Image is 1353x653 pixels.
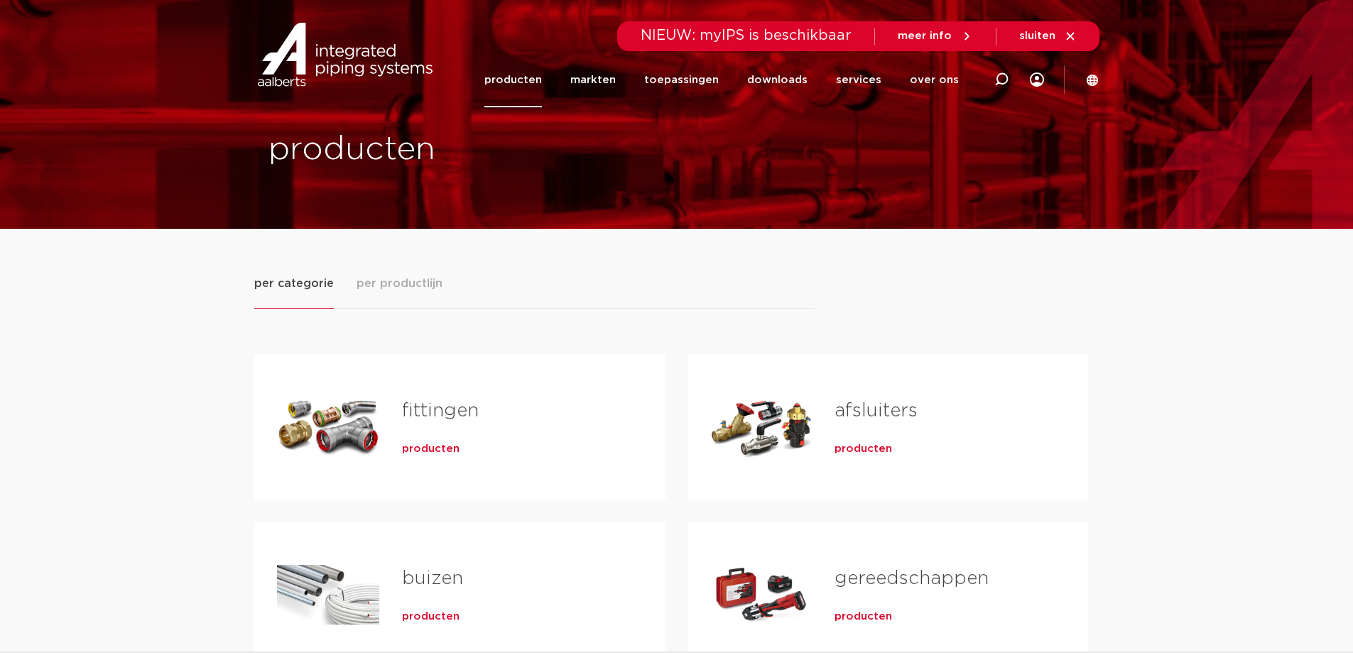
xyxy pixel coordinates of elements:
[898,30,973,43] a: meer info
[484,53,542,107] a: producten
[1019,31,1055,41] span: sluiten
[644,53,719,107] a: toepassingen
[402,442,460,456] a: producten
[641,28,852,43] span: NIEUW: myIPS is beschikbaar
[835,442,892,456] a: producten
[402,569,463,588] a: buizen
[268,127,670,173] h1: producten
[910,53,959,107] a: over ons
[570,53,616,107] a: markten
[835,401,918,420] a: afsluiters
[254,275,334,292] span: per categorie
[836,53,881,107] a: services
[747,53,808,107] a: downloads
[484,53,959,107] nav: Menu
[1019,30,1077,43] a: sluiten
[835,569,989,588] a: gereedschappen
[357,275,442,292] span: per productlijn
[898,31,952,41] span: meer info
[402,610,460,624] a: producten
[835,610,892,624] a: producten
[402,401,479,420] a: fittingen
